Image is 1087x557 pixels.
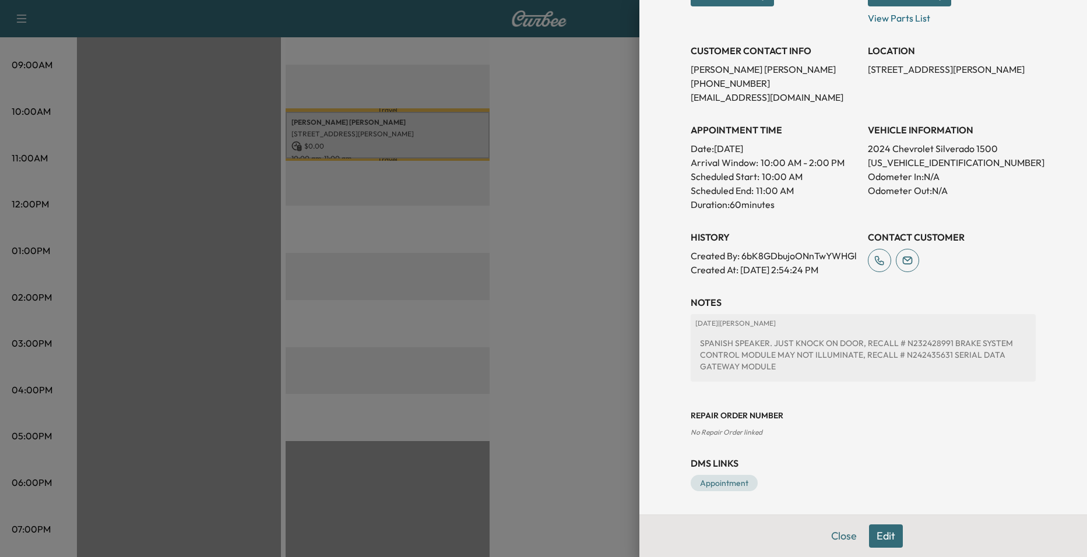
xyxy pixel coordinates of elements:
[691,410,1036,421] h3: Repair Order number
[869,524,903,548] button: Edit
[691,90,859,104] p: [EMAIL_ADDRESS][DOMAIN_NAME]
[691,295,1036,309] h3: NOTES
[691,475,758,491] a: Appointment
[868,142,1036,156] p: 2024 Chevrolet Silverado 1500
[824,524,864,548] button: Close
[691,456,1036,470] h3: DMS Links
[691,263,859,277] p: Created At : [DATE] 2:54:24 PM
[691,428,762,436] span: No Repair Order linked
[691,249,859,263] p: Created By : 6bK8GDbujoONnTwYWHGl
[868,62,1036,76] p: [STREET_ADDRESS][PERSON_NAME]
[691,44,859,58] h3: CUSTOMER CONTACT INFO
[868,156,1036,170] p: [US_VEHICLE_IDENTIFICATION_NUMBER]
[691,198,859,211] p: Duration: 60 minutes
[868,123,1036,137] h3: VEHICLE INFORMATION
[691,156,859,170] p: Arrival Window:
[695,319,1031,328] p: [DATE] | [PERSON_NAME]
[756,184,794,198] p: 11:00 AM
[691,230,859,244] h3: History
[691,123,859,137] h3: APPOINTMENT TIME
[762,170,803,184] p: 10:00 AM
[691,142,859,156] p: Date: [DATE]
[868,170,1036,184] p: Odometer In: N/A
[868,6,1036,25] p: View Parts List
[691,62,859,76] p: [PERSON_NAME] [PERSON_NAME]
[761,156,845,170] span: 10:00 AM - 2:00 PM
[695,333,1031,377] div: SPANISH SPEAKER. JUST KNOCK ON DOOR, RECALL # N232428991 BRAKE SYSTEM CONTROL MODULE MAY NOT ILLU...
[868,44,1036,58] h3: LOCATION
[691,184,754,198] p: Scheduled End:
[868,230,1036,244] h3: CONTACT CUSTOMER
[868,184,1036,198] p: Odometer Out: N/A
[691,76,859,90] p: [PHONE_NUMBER]
[691,170,759,184] p: Scheduled Start:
